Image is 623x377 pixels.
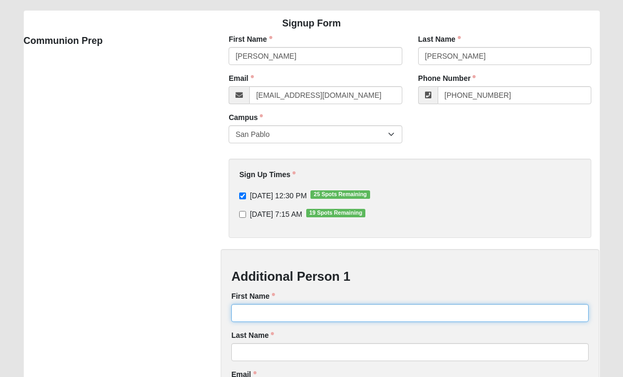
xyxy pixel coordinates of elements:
h4: Signup Form [24,18,600,30]
strong: Communion Prep [24,35,103,46]
label: First Name [231,291,275,301]
label: Phone Number [418,73,476,84]
label: Sign Up Times [239,169,296,180]
input: [DATE] 7:15 AM19 Spots Remaining [239,211,246,218]
span: 19 Spots Remaining [306,209,366,217]
label: Last Name [418,34,461,44]
input: [DATE] 12:30 PM25 Spots Remaining [239,192,246,199]
span: [DATE] 7:15 AM [250,210,302,218]
span: [DATE] 12:30 PM [250,191,307,200]
label: First Name [229,34,272,44]
label: Campus [229,112,263,123]
span: 25 Spots Remaining [310,190,370,199]
h3: Additional Person 1 [231,269,589,284]
label: Email [229,73,253,84]
label: Last Name [231,330,274,341]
